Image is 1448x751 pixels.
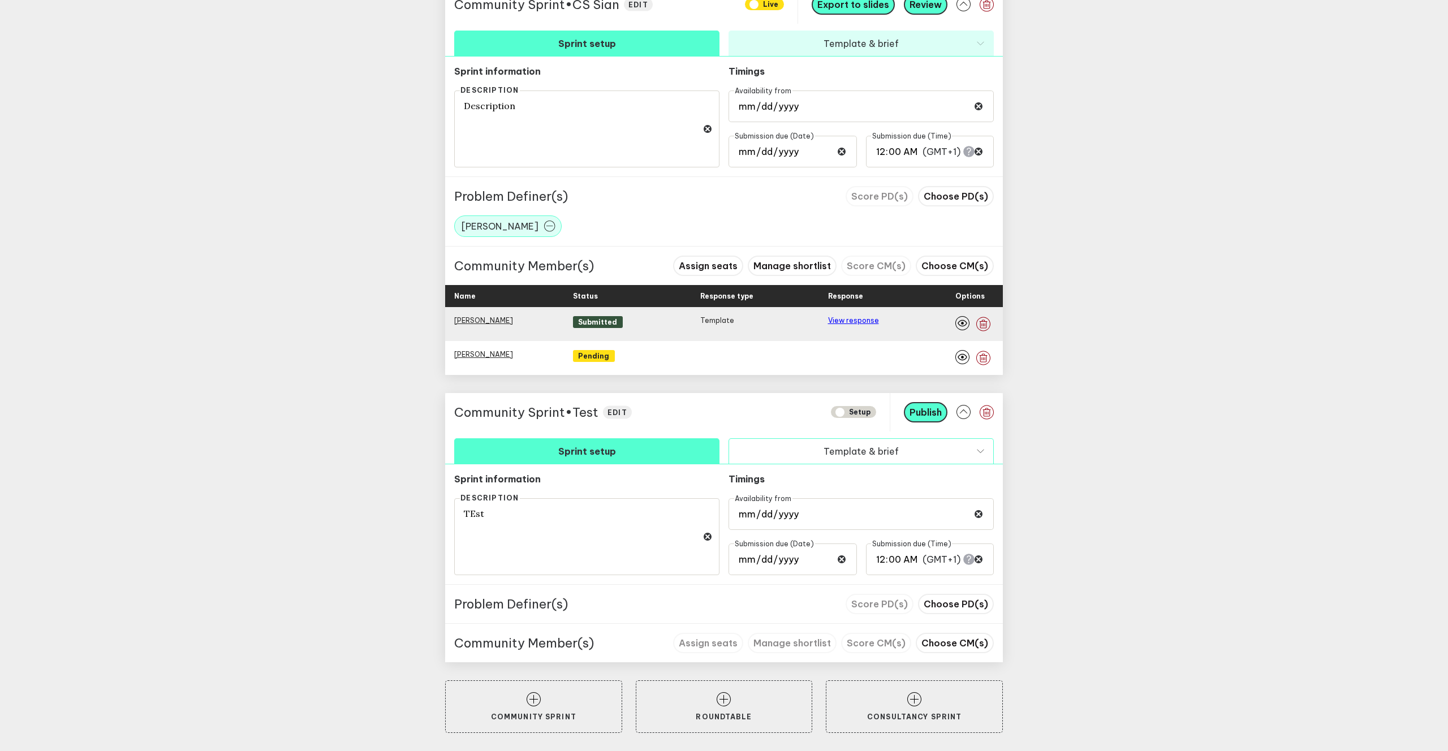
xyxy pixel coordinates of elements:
[454,316,513,325] a: [PERSON_NAME]
[904,402,947,422] button: Publish
[454,188,568,204] p: Problem Definer(s)
[454,473,719,485] p: Sprint information
[729,473,857,485] p: Timings
[454,258,594,274] p: Community Member(s)
[831,406,876,418] span: SETUP
[573,285,692,307] div: Status
[673,256,743,276] button: Assign seats
[923,553,960,565] span: ( GMT+1 )
[464,713,604,721] p: Community Sprint
[734,131,815,140] span: Submission due (Date)
[871,131,952,140] span: Submission due (Time)
[871,539,952,547] span: Submission due (Time)
[910,407,942,418] span: Publish
[923,145,960,157] span: ( GMT+1 )
[679,260,738,271] span: Assign seats
[921,637,988,649] span: Choose CM(s)
[826,680,1003,733] button: Consultancy Sprint
[700,285,819,307] div: Response type
[572,404,598,420] span: Test
[454,498,719,575] textarea: TEst
[454,404,572,420] span: Community Sprint •
[924,598,988,610] span: Choose PD(s)
[924,191,988,202] span: Choose PD(s)
[454,350,513,359] a: [PERSON_NAME]
[454,31,719,56] button: Sprint setup
[454,635,594,651] p: Community Member(s)
[445,680,622,733] button: Community Sprint
[729,438,994,464] button: Template & brief
[918,186,994,206] button: Choose PD(s)
[916,256,994,276] button: Choose CM(s)
[603,405,632,418] button: edit
[462,221,538,232] span: [PERSON_NAME]
[828,316,879,325] a: View response
[729,31,994,56] button: Template & brief
[636,680,813,733] button: Roundtable
[844,713,984,721] p: Consultancy Sprint
[734,539,815,547] span: Submission due (Date)
[916,633,994,653] button: Choose CM(s)
[460,87,520,94] label: Description
[955,285,985,307] div: Options
[753,260,831,271] span: Manage shortlist
[460,494,520,502] label: Description
[921,260,988,271] span: Choose CM(s)
[573,350,615,362] span: Pending
[918,594,994,614] button: Choose PD(s)
[454,596,568,612] p: Problem Definer(s)
[454,66,719,77] p: Sprint information
[654,713,794,721] p: Roundtable
[454,285,564,307] div: Name
[573,316,623,328] span: Submitted
[454,438,719,464] button: Sprint setup
[454,215,562,237] button: [PERSON_NAME]
[729,66,857,77] p: Timings
[734,86,792,94] span: Availability from
[748,256,837,276] button: Manage shortlist
[828,285,947,307] div: Response
[734,494,792,502] span: Availability from
[454,90,719,167] textarea: Description
[700,316,819,332] div: Template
